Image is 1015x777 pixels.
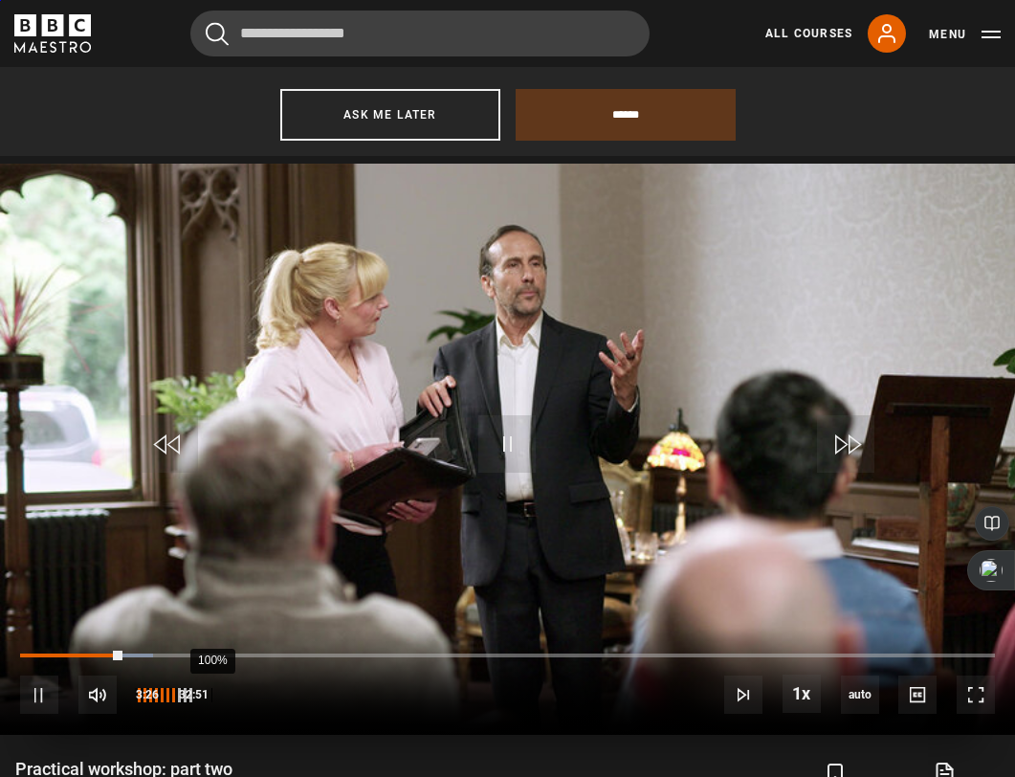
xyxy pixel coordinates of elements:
[78,676,117,714] button: Mute
[190,11,650,56] input: Search
[783,675,821,713] button: Playback Rate
[898,676,937,714] button: Captions
[20,654,995,657] div: Progress Bar
[179,677,209,712] span: 32:51
[280,89,500,141] button: Ask me later
[957,676,995,714] button: Fullscreen
[20,676,58,714] button: Pause
[841,676,879,714] div: Current quality: 720p
[929,25,1001,44] button: Toggle navigation
[135,688,192,702] div: Volume Level
[841,676,879,714] span: auto
[724,676,762,714] button: Next Lesson
[136,677,159,712] span: 3:26
[765,25,852,42] a: All Courses
[14,14,91,53] svg: BBC Maestro
[206,22,229,46] button: Submit the search query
